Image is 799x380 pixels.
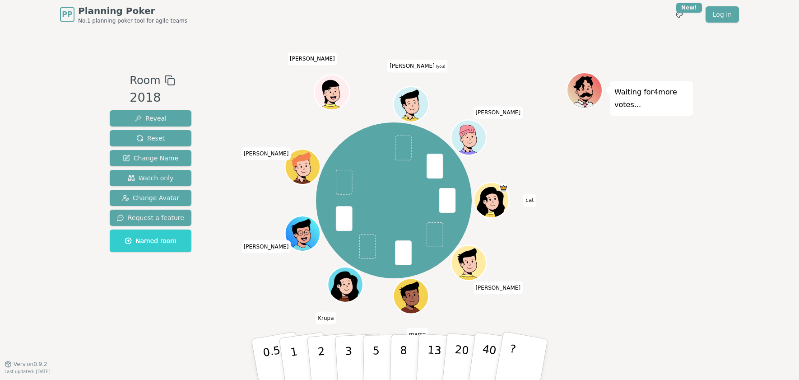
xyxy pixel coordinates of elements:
[473,107,523,119] span: Click to change your name
[435,65,446,69] span: (you)
[110,130,191,146] button: Reset
[62,9,72,20] span: PP
[135,114,167,123] span: Reveal
[14,361,47,368] span: Version 0.9.2
[117,213,184,222] span: Request a feature
[128,174,174,183] span: Watch only
[473,281,523,294] span: Click to change your name
[125,236,177,245] span: Named room
[5,361,47,368] button: Version0.9.2
[407,328,428,341] span: Click to change your name
[130,89,175,107] div: 2018
[60,5,187,24] a: PPPlanning PokerNo.1 planning poker tool for agile teams
[122,193,180,202] span: Change Avatar
[136,134,165,143] span: Reset
[387,60,447,73] span: Click to change your name
[130,72,160,89] span: Room
[78,5,187,17] span: Planning Poker
[242,240,291,253] span: Click to change your name
[523,194,536,206] span: Click to change your name
[671,6,688,23] button: New!
[499,184,508,193] span: cat is the host
[110,230,191,252] button: Named room
[706,6,739,23] a: Log in
[110,170,191,186] button: Watch only
[78,17,187,24] span: No.1 planning poker tool for agile teams
[394,88,427,121] button: Click to change your avatar
[676,3,702,13] div: New!
[5,369,51,374] span: Last updated: [DATE]
[316,312,336,324] span: Click to change your name
[110,210,191,226] button: Request a feature
[123,154,178,163] span: Change Name
[110,150,191,166] button: Change Name
[288,53,337,66] span: Click to change your name
[614,86,688,111] p: Waiting for 4 more votes...
[110,110,191,127] button: Reveal
[242,147,291,160] span: Click to change your name
[110,190,191,206] button: Change Avatar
